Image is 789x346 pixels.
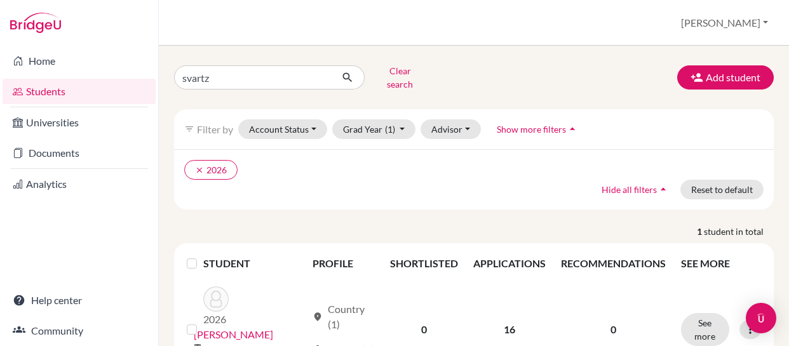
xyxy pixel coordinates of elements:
button: Add student [677,65,774,90]
img: Bridge-U [10,13,61,33]
button: Account Status [238,119,327,139]
span: Filter by [197,123,233,135]
span: location_on [313,312,323,322]
span: student in total [704,225,774,238]
a: Students [3,79,156,104]
i: filter_list [184,124,194,134]
div: Open Intercom Messenger [746,303,776,333]
a: Analytics [3,171,156,197]
button: Advisor [421,119,481,139]
span: Hide all filters [602,184,657,195]
input: Find student by name... [174,65,332,90]
i: clear [195,166,204,175]
th: RECOMMENDATIONS [553,248,673,279]
i: arrow_drop_up [657,183,670,196]
button: Show more filtersarrow_drop_up [486,119,590,139]
a: Universities [3,110,156,135]
button: Hide all filtersarrow_drop_up [591,180,680,199]
th: PROFILE [305,248,382,279]
img: Svartz, Sophia [203,286,229,312]
button: See more [681,313,729,346]
a: Documents [3,140,156,166]
button: Grad Year(1) [332,119,416,139]
button: [PERSON_NAME] [675,11,774,35]
th: APPLICATIONS [466,248,553,279]
span: Show more filters [497,124,566,135]
div: Country (1) [313,302,375,332]
button: clear2026 [184,160,238,180]
i: arrow_drop_up [566,123,579,135]
a: Community [3,318,156,343]
span: (1) [385,124,395,135]
p: 2026 [203,312,229,327]
a: Home [3,48,156,74]
strong: 1 [697,225,704,238]
th: SHORTLISTED [382,248,466,279]
th: STUDENT [203,248,305,279]
a: [PERSON_NAME] [194,327,273,342]
a: Help center [3,288,156,313]
button: Clear search [365,61,435,94]
th: SEE MORE [673,248,769,279]
button: Reset to default [680,180,764,199]
p: 0 [561,322,666,337]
